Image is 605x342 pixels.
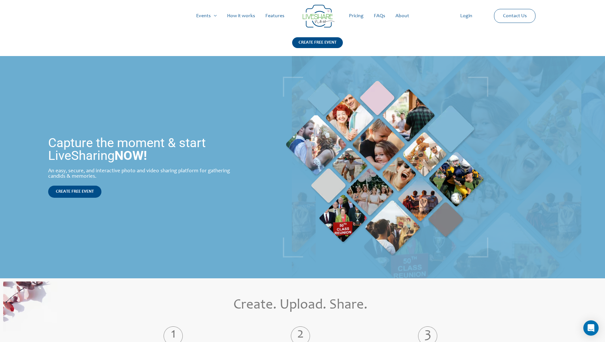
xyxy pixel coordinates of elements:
img: Online Photo Sharing | Live Photo Slideshow for Events | Create Free Events Album for Any Occasion [3,281,57,331]
label: 1 [120,331,226,341]
strong: NOW! [114,148,147,163]
a: Login [455,6,477,26]
img: LiveShare logo - Capture & Share Event Memories | Live Photo Slideshow for Events | Create Free E... [303,5,335,28]
div: An easy, secure, and interactive photo and video sharing platform for gathering candids & memories. [48,168,242,179]
span: Create. Upload. Share. [233,298,367,312]
a: How it works [222,6,260,26]
a: About [390,6,414,26]
a: Contact Us [498,9,532,23]
a: CREATE FREE EVENT [48,186,101,198]
div: Open Intercom Messenger [583,320,599,336]
div: CREATE FREE EVENT [292,37,343,48]
span: CREATE FREE EVENT [56,189,94,194]
h1: Capture the moment & start LiveSharing [48,137,242,162]
label: 3 [375,331,481,341]
img: | Live Photo Slideshow for Events | Create Free Events Album for Any Occasion [283,77,488,258]
a: Features [260,6,290,26]
nav: Site Navigation [11,6,594,26]
label: 2 [247,331,353,341]
a: Events [191,6,222,26]
a: Pricing [344,6,369,26]
a: FAQs [369,6,390,26]
a: CREATE FREE EVENT [292,37,343,56]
